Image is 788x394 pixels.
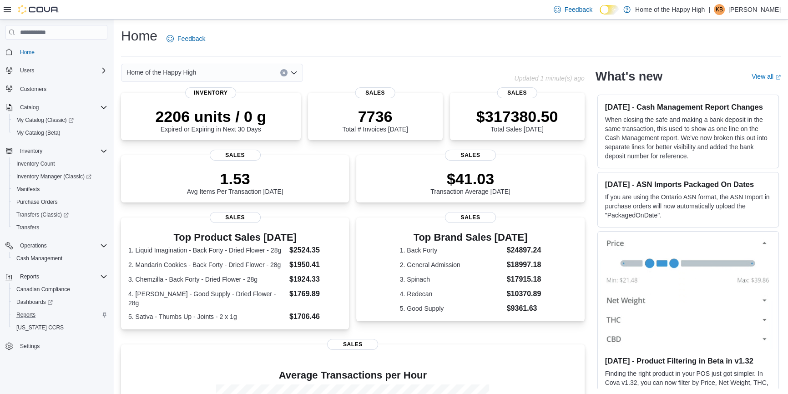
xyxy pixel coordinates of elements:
[128,246,286,255] dt: 1. Liquid Imagination - Back Forty - Dried Flower - 28g
[163,30,209,48] a: Feedback
[13,158,107,169] span: Inventory Count
[128,275,286,284] dt: 3. Chemzilla - Back Forty - Dried Flower - 28g
[16,324,64,331] span: [US_STATE] CCRS
[18,5,59,14] img: Cova
[9,321,111,334] button: [US_STATE] CCRS
[13,322,67,333] a: [US_STATE] CCRS
[20,273,39,280] span: Reports
[20,242,47,249] span: Operations
[355,87,395,98] span: Sales
[126,67,196,78] span: Home of the Happy High
[600,5,619,15] input: Dark Mode
[13,284,107,295] span: Canadian Compliance
[155,107,266,126] p: 2206 units / 0 g
[752,73,781,80] a: View allExternal link
[177,34,205,43] span: Feedback
[20,104,39,111] span: Catalog
[128,312,286,321] dt: 5. Sativa - Thumbs Up - Joints - 2 x 1g
[550,0,596,19] a: Feedback
[210,150,261,161] span: Sales
[16,255,62,262] span: Cash Management
[289,259,342,270] dd: $1950.41
[16,102,107,113] span: Catalog
[9,221,111,234] button: Transfers
[16,198,58,206] span: Purchase Orders
[2,270,111,283] button: Reports
[400,304,503,313] dt: 5. Good Supply
[280,69,288,76] button: Clear input
[400,246,503,255] dt: 1. Back Forty
[16,340,107,352] span: Settings
[16,146,46,157] button: Inventory
[16,129,61,136] span: My Catalog (Beta)
[9,296,111,308] a: Dashboards
[289,288,342,299] dd: $1769.89
[16,286,70,293] span: Canadian Compliance
[596,69,662,84] h2: What's new
[2,145,111,157] button: Inventory
[13,171,107,182] span: Inventory Manager (Classic)
[16,271,107,282] span: Reports
[5,41,107,376] nav: Complex example
[20,343,40,350] span: Settings
[342,107,408,133] div: Total # Invoices [DATE]
[716,4,723,15] span: KB
[16,47,38,58] a: Home
[13,197,61,207] a: Purchase Orders
[430,170,510,188] p: $41.03
[13,184,107,195] span: Manifests
[128,260,286,269] dt: 2. Mandarin Cookies - Back Forty - Dried Flower - 28g
[16,83,107,95] span: Customers
[445,212,496,223] span: Sales
[121,27,157,45] h1: Home
[155,107,266,133] div: Expired or Expiring in Next 30 Days
[13,322,107,333] span: Washington CCRS
[9,126,111,139] button: My Catalog (Beta)
[13,309,107,320] span: Reports
[20,67,34,74] span: Users
[507,245,541,256] dd: $24897.24
[13,115,107,126] span: My Catalog (Classic)
[16,160,55,167] span: Inventory Count
[13,284,74,295] a: Canadian Compliance
[128,370,577,381] h4: Average Transactions per Hour
[16,240,51,251] button: Operations
[16,311,35,318] span: Reports
[16,46,107,57] span: Home
[13,222,43,233] a: Transfers
[13,297,56,308] a: Dashboards
[507,259,541,270] dd: $18997.18
[187,170,283,188] p: 1.53
[9,208,111,221] a: Transfers (Classic)
[605,115,771,161] p: When closing the safe and making a bank deposit in the same transaction, this used to show as one...
[9,114,111,126] a: My Catalog (Classic)
[9,183,111,196] button: Manifests
[16,102,42,113] button: Catalog
[13,309,39,320] a: Reports
[728,4,781,15] p: [PERSON_NAME]
[400,232,541,243] h3: Top Brand Sales [DATE]
[497,87,537,98] span: Sales
[400,289,503,298] dt: 4. Redecan
[9,170,111,183] a: Inventory Manager (Classic)
[289,245,342,256] dd: $2524.35
[708,4,710,15] p: |
[514,75,584,82] p: Updated 1 minute(s) ago
[16,116,74,124] span: My Catalog (Classic)
[16,224,39,231] span: Transfers
[16,186,40,193] span: Manifests
[16,84,50,95] a: Customers
[605,180,771,189] h3: [DATE] - ASN Imports Packaged On Dates
[13,115,77,126] a: My Catalog (Classic)
[476,107,558,126] p: $317380.50
[16,65,107,76] span: Users
[9,308,111,321] button: Reports
[16,298,53,306] span: Dashboards
[210,212,261,223] span: Sales
[128,289,286,308] dt: 4. [PERSON_NAME] - Good Supply - Dried Flower - 28g
[13,158,59,169] a: Inventory Count
[2,339,111,353] button: Settings
[13,253,66,264] a: Cash Management
[128,232,342,243] h3: Top Product Sales [DATE]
